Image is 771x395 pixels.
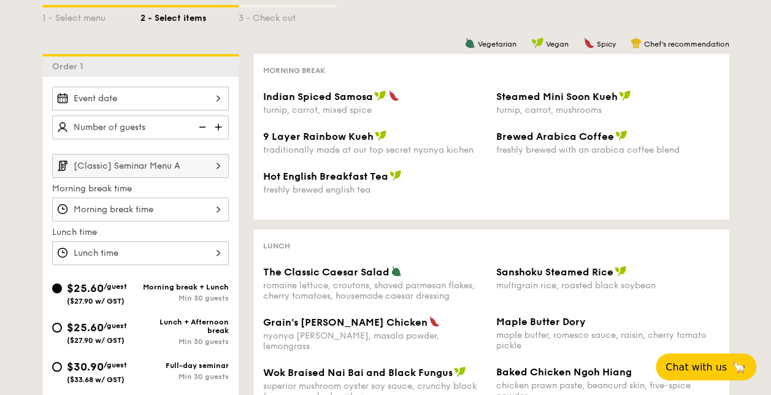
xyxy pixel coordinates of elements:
span: /guest [104,361,127,369]
img: icon-vegan.f8ff3823.svg [615,266,627,277]
div: romaine lettuce, croutons, shaved parmesan flakes, cherry tomatoes, housemade caesar dressing [263,280,486,301]
img: icon-vegan.f8ff3823.svg [389,170,402,181]
span: Lunch [263,242,290,250]
div: Lunch + Afternoon break [140,318,229,335]
span: 🦙 [732,360,746,374]
div: nyonya [PERSON_NAME], masala powder, lemongrass [263,331,486,351]
img: icon-spicy.37a8142b.svg [583,37,594,48]
span: ($27.90 w/ GST) [67,297,125,305]
div: 2 - Select items [140,7,239,25]
img: icon-vegan.f8ff3823.svg [374,90,386,101]
div: Min 30 guests [140,294,229,302]
img: icon-vegan.f8ff3823.svg [454,366,466,377]
input: Lunch time [52,241,229,265]
label: Morning break time [52,183,229,195]
span: Brewed Arabica Coffee [496,131,614,142]
img: icon-chef-hat.a58ddaea.svg [631,37,642,48]
button: Chat with us🦙 [656,353,756,380]
div: turnip, carrot, mushrooms [496,105,719,115]
span: $25.60 [67,282,104,295]
span: Vegetarian [478,40,516,48]
span: /guest [104,321,127,330]
span: Hot English Breakfast Tea [263,171,388,182]
img: icon-vegan.f8ff3823.svg [619,90,631,101]
label: Lunch time [52,226,229,239]
span: Maple Butter Dory [496,316,586,328]
span: Grain's [PERSON_NAME] Chicken [263,316,428,328]
span: Indian Spiced Samosa [263,91,373,102]
div: Morning break + Lunch [140,283,229,291]
span: 9 Layer Rainbow Kueh [263,131,374,142]
span: Spicy [597,40,616,48]
div: traditionally made at our top secret nyonya kichen [263,145,486,155]
div: freshly brewed english tea [263,185,486,195]
span: $30.90 [67,360,104,374]
div: Min 30 guests [140,337,229,346]
input: $30.90/guest($33.68 w/ GST)Full-day seminarMin 30 guests [52,362,62,372]
span: Morning break [263,66,325,75]
div: Min 30 guests [140,372,229,381]
span: Order 1 [52,61,88,72]
span: The Classic Caesar Salad [263,266,389,278]
img: icon-chevron-right.3c0dfbd6.svg [208,154,229,177]
img: icon-vegetarian.fe4039eb.svg [464,37,475,48]
input: $25.60/guest($27.90 w/ GST)Lunch + Afternoon breakMin 30 guests [52,323,62,332]
span: /guest [104,282,127,291]
div: multigrain rice, roasted black soybean [496,280,719,291]
div: freshly brewed with an arabica coffee blend [496,145,719,155]
img: icon-spicy.37a8142b.svg [429,316,440,327]
span: ($27.90 w/ GST) [67,336,125,345]
span: ($33.68 w/ GST) [67,375,125,384]
input: $25.60/guest($27.90 w/ GST)Morning break + LunchMin 30 guests [52,283,62,293]
div: Full-day seminar [140,361,229,370]
div: maple butter, romesco sauce, raisin, cherry tomato pickle [496,330,719,351]
img: icon-add.58712e84.svg [210,115,229,139]
img: icon-vegan.f8ff3823.svg [375,130,387,141]
div: 3 - Check out [239,7,337,25]
img: icon-vegan.f8ff3823.svg [531,37,543,48]
span: Steamed Mini Soon Kueh [496,91,618,102]
span: Baked Chicken Ngoh Hiang [496,366,632,378]
span: Wok Braised Nai Bai and Black Fungus [263,367,453,378]
img: icon-spicy.37a8142b.svg [388,90,399,101]
img: icon-vegetarian.fe4039eb.svg [391,266,402,277]
div: turnip, carrot, mixed spice [263,105,486,115]
span: Chef's recommendation [644,40,729,48]
span: Vegan [546,40,569,48]
span: Chat with us [666,361,727,373]
input: Number of guests [52,115,229,139]
div: 1 - Select menu [42,7,140,25]
span: Sanshoku Steamed Rice [496,266,613,278]
img: icon-reduce.1d2dbef1.svg [192,115,210,139]
span: $25.60 [67,321,104,334]
input: Morning break time [52,197,229,221]
input: Event date [52,86,229,110]
img: icon-vegan.f8ff3823.svg [615,130,627,141]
